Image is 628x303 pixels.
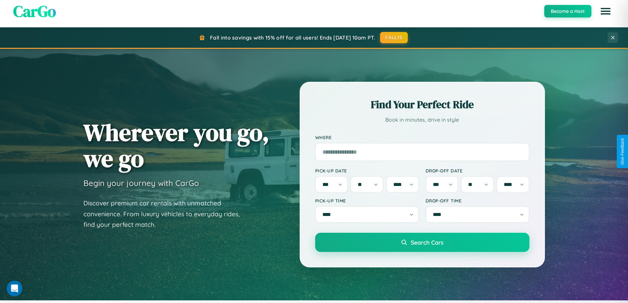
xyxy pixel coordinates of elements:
span: CarGo [13,0,56,22]
button: FALL15 [380,32,408,43]
button: Search Cars [315,233,529,252]
label: Drop-off Time [426,198,529,203]
label: Pick-up Time [315,198,419,203]
p: Discover premium car rentals with unmatched convenience. From luxury vehicles to everyday rides, ... [83,198,248,230]
label: Where [315,135,529,140]
span: Search Cars [411,239,443,246]
iframe: Intercom live chat [7,281,22,296]
h2: Find Your Perfect Ride [315,97,529,112]
h1: Wherever you go, we go [83,119,269,171]
h3: Begin your journey with CarGo [83,178,199,188]
button: Open menu [596,2,615,20]
label: Drop-off Date [426,168,529,173]
span: Fall into savings with 15% off for all users! Ends [DATE] 10am PT. [210,34,375,41]
label: Pick-up Date [315,168,419,173]
button: Become a Host [544,5,591,17]
p: Book in minutes, drive in style [315,115,529,125]
div: Give Feedback [620,138,625,165]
